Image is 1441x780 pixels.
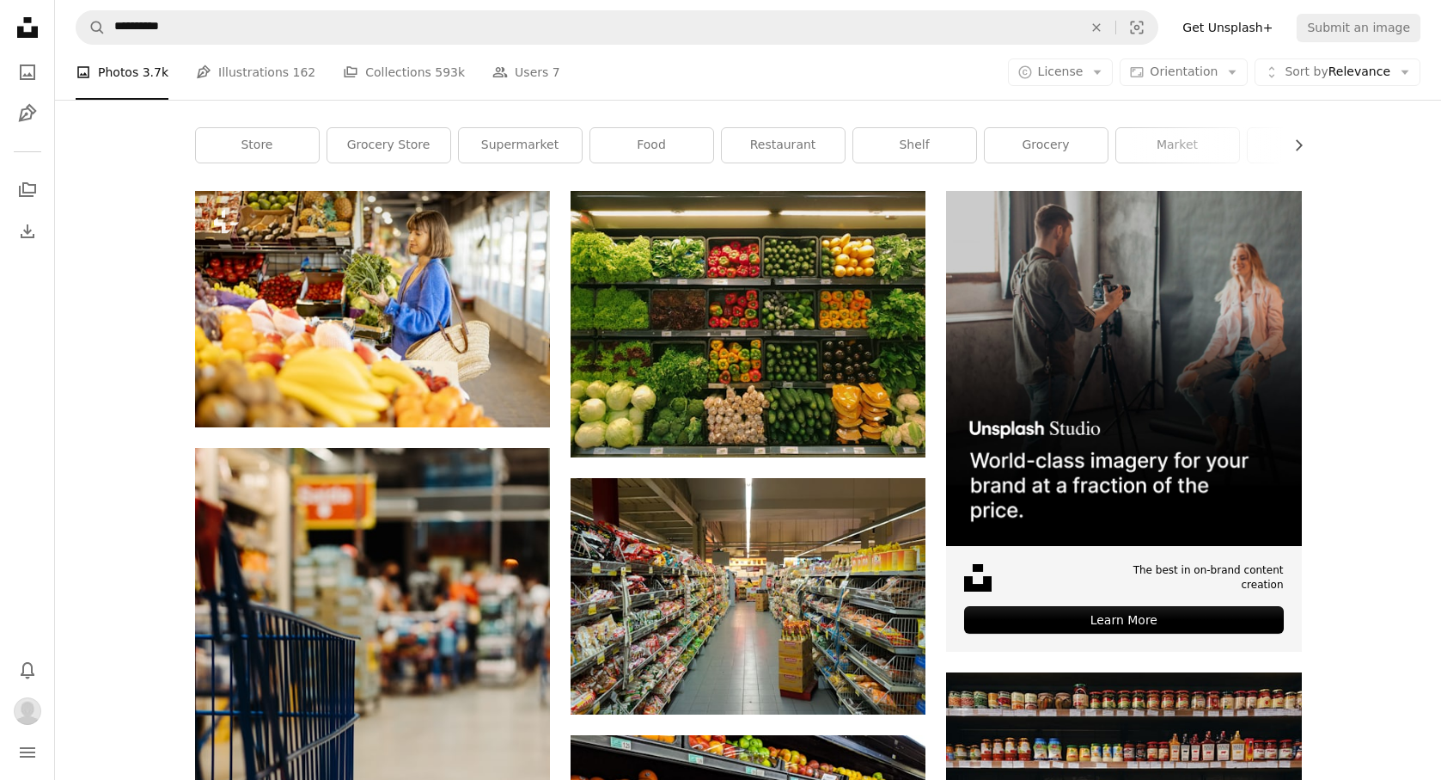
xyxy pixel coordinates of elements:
[10,653,45,687] button: Notifications
[1120,58,1248,86] button: Orientation
[293,63,316,82] span: 162
[327,128,450,163] a: grocery store
[946,191,1301,652] a: The best in on-brand content creationLearn More
[1008,58,1114,86] button: License
[571,316,925,331] a: bunch of vegetables
[571,588,925,604] a: pile of grocery items
[1297,14,1420,41] button: Submit an image
[1116,128,1239,163] a: market
[946,191,1301,546] img: file-1715651741414-859baba4300dimage
[492,45,560,100] a: Users 7
[1078,11,1115,44] button: Clear
[1172,14,1283,41] a: Get Unsplash+
[553,63,560,82] span: 7
[76,10,1158,45] form: Find visuals sitewide
[343,45,465,100] a: Collections 593k
[195,191,550,427] img: Young woman buying greens at local market, shopping fresh local raw food. Sustainability and orga...
[195,662,550,678] a: blue shopping cart on street during daytime
[10,694,45,728] button: Profile
[10,10,45,48] a: Home — Unsplash
[1285,64,1328,78] span: Sort by
[10,173,45,207] a: Collections
[10,55,45,89] a: Photos
[1248,128,1371,163] a: shop
[196,45,315,100] a: Illustrations 162
[10,214,45,249] a: Download History
[1150,64,1218,78] span: Orientation
[1285,64,1390,81] span: Relevance
[1283,128,1302,163] button: scroll list to the right
[435,63,465,82] span: 593k
[1255,58,1420,86] button: Sort byRelevance
[722,128,845,163] a: restaurant
[853,128,976,163] a: shelf
[1088,563,1283,593] span: The best in on-brand content creation
[1116,11,1157,44] button: Visual search
[985,128,1108,163] a: grocery
[1038,64,1084,78] span: License
[964,606,1283,634] div: Learn More
[590,128,713,163] a: food
[571,191,925,458] img: bunch of vegetables
[76,11,106,44] button: Search Unsplash
[14,697,41,725] img: Avatar of user Carolyne Wagland
[10,735,45,770] button: Menu
[195,301,550,316] a: Young woman buying greens at local market, shopping fresh local raw food. Sustainability and orga...
[964,564,992,592] img: file-1631678316303-ed18b8b5cb9cimage
[571,478,925,715] img: pile of grocery items
[459,128,582,163] a: supermarket
[10,96,45,131] a: Illustrations
[196,128,319,163] a: store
